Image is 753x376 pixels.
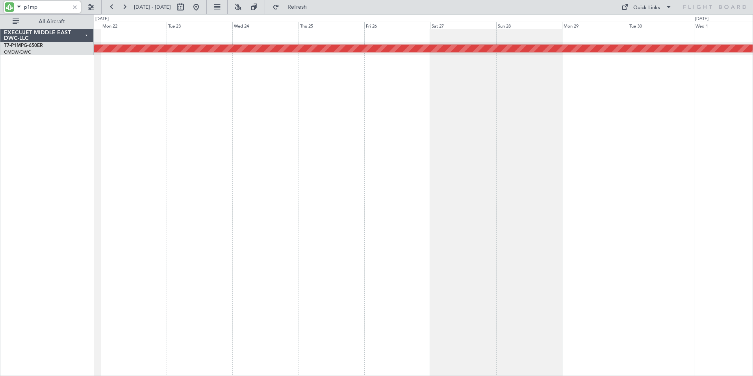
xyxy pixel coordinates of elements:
[24,1,69,13] input: A/C (Reg. or Type)
[633,4,660,12] div: Quick Links
[9,15,85,28] button: All Aircraft
[20,19,83,24] span: All Aircraft
[101,22,167,29] div: Mon 22
[232,22,298,29] div: Wed 24
[134,4,171,11] span: [DATE] - [DATE]
[430,22,496,29] div: Sat 27
[269,1,316,13] button: Refresh
[95,16,109,22] div: [DATE]
[4,43,43,48] a: T7-P1MPG-650ER
[281,4,314,10] span: Refresh
[167,22,232,29] div: Tue 23
[299,22,364,29] div: Thu 25
[628,22,694,29] div: Tue 30
[618,1,676,13] button: Quick Links
[4,43,24,48] span: T7-P1MP
[695,16,708,22] div: [DATE]
[4,49,31,55] a: OMDW/DWC
[364,22,430,29] div: Fri 26
[496,22,562,29] div: Sun 28
[562,22,628,29] div: Mon 29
